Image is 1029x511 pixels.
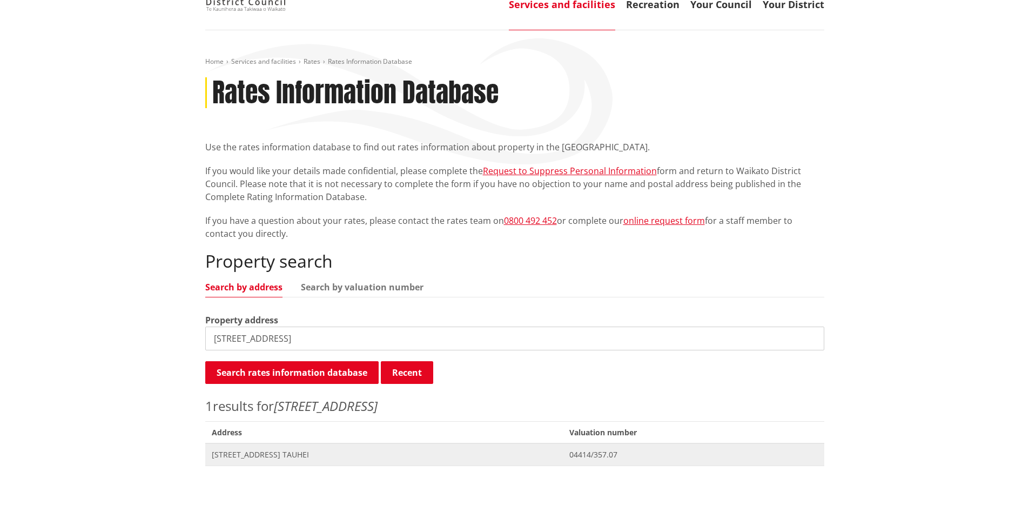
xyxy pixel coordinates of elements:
a: Rates [304,57,320,66]
span: 04414/357.07 [569,449,818,460]
p: If you have a question about your rates, please contact the rates team on or complete our for a s... [205,214,824,240]
span: Valuation number [563,421,824,443]
p: results for [205,396,824,416]
a: Services and facilities [231,57,296,66]
a: [STREET_ADDRESS] TAUHEI 04414/357.07 [205,443,824,466]
p: Use the rates information database to find out rates information about property in the [GEOGRAPHI... [205,141,824,154]
a: online request form [623,215,705,227]
input: e.g. Duke Street NGARUAWAHIA [205,327,824,350]
em: [STREET_ADDRESS] [274,397,378,415]
label: Property address [205,314,278,327]
span: [STREET_ADDRESS] TAUHEI [212,449,556,460]
a: Home [205,57,224,66]
span: Rates Information Database [328,57,412,66]
iframe: Messenger Launcher [979,466,1018,505]
p: If you would like your details made confidential, please complete the form and return to Waikato ... [205,164,824,203]
a: Search by address [205,283,283,291]
a: Search by valuation number [301,283,423,291]
button: Search rates information database [205,361,379,384]
h1: Rates Information Database [212,77,499,109]
button: Recent [381,361,433,384]
nav: breadcrumb [205,57,824,67]
a: 0800 492 452 [504,215,557,227]
a: Request to Suppress Personal Information [483,165,657,177]
h2: Property search [205,251,824,271]
span: 1 [205,397,213,415]
span: Address [205,421,563,443]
